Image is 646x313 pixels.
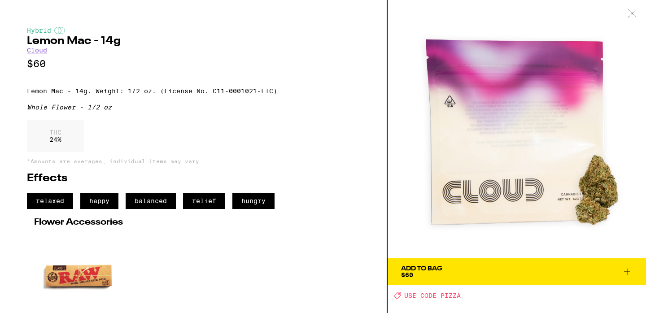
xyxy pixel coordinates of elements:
div: Add To Bag [401,265,442,272]
div: Whole Flower - 1/2 oz [27,104,360,111]
p: Lemon Mac - 14g. Weight: 1/2 oz. (License No. C11-0001021-LIC) [27,87,360,95]
span: relaxed [27,193,73,209]
a: Cloud [27,47,47,54]
img: hybridColor.svg [54,27,65,34]
h2: Lemon Mac - 14g [27,36,360,47]
div: 24 % [27,120,84,152]
p: $60 [27,58,360,70]
span: happy [80,193,118,209]
span: USE CODE PIZZA [404,292,461,299]
h2: Effects [27,173,360,184]
span: $60 [401,271,413,278]
h2: Flower Accessories [34,218,353,227]
p: THC [49,129,61,136]
p: *Amounts are averages, individual items may vary. [27,158,360,164]
span: relief [183,193,225,209]
div: Hybrid [27,27,360,34]
span: hungry [232,193,275,209]
button: Add To Bag$60 [388,258,646,285]
span: balanced [126,193,176,209]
